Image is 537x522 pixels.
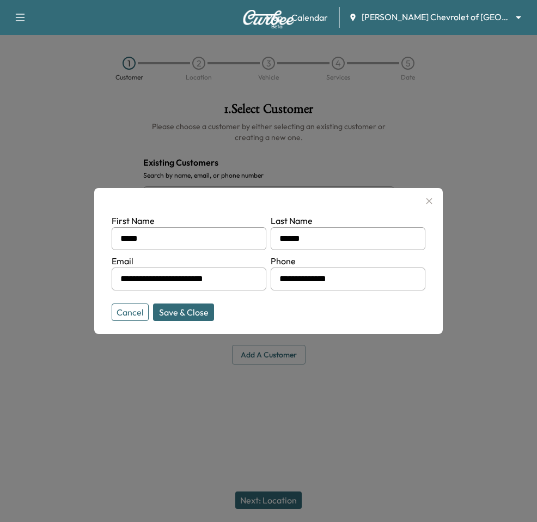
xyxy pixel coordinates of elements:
div: Beta [271,22,283,31]
label: Last Name [271,215,313,226]
label: First Name [112,215,155,226]
button: Cancel [112,304,149,321]
label: Phone [271,256,296,266]
span: [PERSON_NAME] Chevrolet of [GEOGRAPHIC_DATA] [362,11,511,23]
a: MapBeta [266,11,283,24]
img: Curbee Logo [242,10,295,25]
label: Email [112,256,133,266]
a: Calendar [291,11,328,24]
button: Save & Close [153,304,214,321]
